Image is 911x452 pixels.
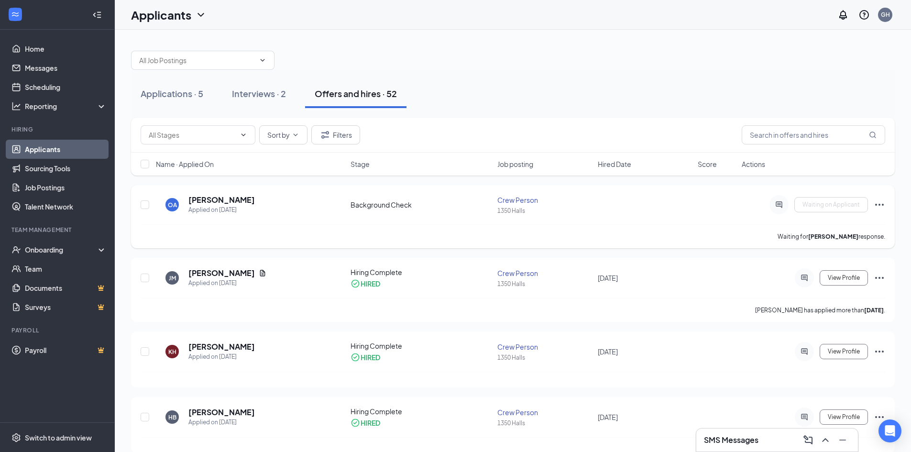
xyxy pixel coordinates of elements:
[874,272,885,284] svg: Ellipses
[232,88,286,99] div: Interviews · 2
[497,195,592,205] div: Crew Person
[292,131,299,139] svg: ChevronDown
[799,413,810,421] svg: ActiveChat
[778,232,885,241] p: Waiting for response.
[858,9,870,21] svg: QuestionInfo
[794,197,868,212] button: Waiting on Applicant
[704,435,758,445] h3: SMS Messages
[311,125,360,144] button: Filter Filters
[864,307,884,314] b: [DATE]
[351,418,360,428] svg: CheckmarkCircle
[188,205,255,215] div: Applied on [DATE]
[25,140,107,159] a: Applicants
[881,11,890,19] div: GH
[874,199,885,210] svg: Ellipses
[808,233,858,240] b: [PERSON_NAME]
[802,434,814,446] svg: ComposeMessage
[188,268,255,278] h5: [PERSON_NAME]
[820,270,868,286] button: View Profile
[497,268,592,278] div: Crew Person
[773,201,785,209] svg: ActiveChat
[497,353,592,362] div: 1350 Halls
[259,56,266,64] svg: ChevronDown
[25,245,99,254] div: Onboarding
[598,159,631,169] span: Hired Date
[361,353,380,362] div: HIRED
[11,433,21,442] svg: Settings
[598,347,618,356] span: [DATE]
[11,125,105,133] div: Hiring
[837,434,848,446] svg: Minimize
[131,7,191,23] h1: Applicants
[25,197,107,216] a: Talent Network
[835,432,850,448] button: Minimize
[25,178,107,197] a: Job Postings
[11,326,105,334] div: Payroll
[351,200,492,209] div: Background Check
[319,129,331,141] svg: Filter
[799,274,810,282] svg: ActiveChat
[351,159,370,169] span: Stage
[25,433,92,442] div: Switch to admin view
[878,419,901,442] div: Open Intercom Messenger
[92,10,102,20] svg: Collapse
[742,125,885,144] input: Search in offers and hires
[497,342,592,352] div: Crew Person
[799,348,810,355] svg: ActiveChat
[11,245,21,254] svg: UserCheck
[188,195,255,205] h5: [PERSON_NAME]
[361,279,380,288] div: HIRED
[25,39,107,58] a: Home
[188,418,255,427] div: Applied on [DATE]
[742,159,765,169] span: Actions
[25,259,107,278] a: Team
[25,58,107,77] a: Messages
[874,411,885,423] svg: Ellipses
[820,434,831,446] svg: ChevronUp
[139,55,255,66] input: All Job Postings
[755,306,885,314] p: [PERSON_NAME] has applied more than .
[351,353,360,362] svg: CheckmarkCircle
[820,344,868,359] button: View Profile
[828,348,860,355] span: View Profile
[169,274,176,282] div: JM
[267,132,290,138] span: Sort by
[11,10,20,19] svg: WorkstreamLogo
[820,409,868,425] button: View Profile
[259,125,307,144] button: Sort byChevronDown
[598,274,618,282] span: [DATE]
[497,280,592,288] div: 1350 Halls
[168,201,177,209] div: OA
[698,159,717,169] span: Score
[802,201,860,208] span: Waiting on Applicant
[25,101,107,111] div: Reporting
[801,432,816,448] button: ComposeMessage
[598,413,618,421] span: [DATE]
[25,77,107,97] a: Scheduling
[818,432,833,448] button: ChevronUp
[497,159,533,169] span: Job posting
[25,341,107,360] a: PayrollCrown
[351,341,492,351] div: Hiring Complete
[828,414,860,420] span: View Profile
[497,207,592,215] div: 1350 Halls
[149,130,236,140] input: All Stages
[188,342,255,352] h5: [PERSON_NAME]
[351,279,360,288] svg: CheckmarkCircle
[195,9,207,21] svg: ChevronDown
[25,278,107,298] a: DocumentsCrown
[188,407,255,418] h5: [PERSON_NAME]
[874,346,885,357] svg: Ellipses
[188,352,255,362] div: Applied on [DATE]
[25,159,107,178] a: Sourcing Tools
[259,269,266,277] svg: Document
[141,88,203,99] div: Applications · 5
[497,408,592,417] div: Crew Person
[25,298,107,317] a: SurveysCrown
[11,101,21,111] svg: Analysis
[837,9,849,21] svg: Notifications
[351,407,492,416] div: Hiring Complete
[240,131,247,139] svg: ChevronDown
[869,131,877,139] svg: MagnifyingGlass
[315,88,397,99] div: Offers and hires · 52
